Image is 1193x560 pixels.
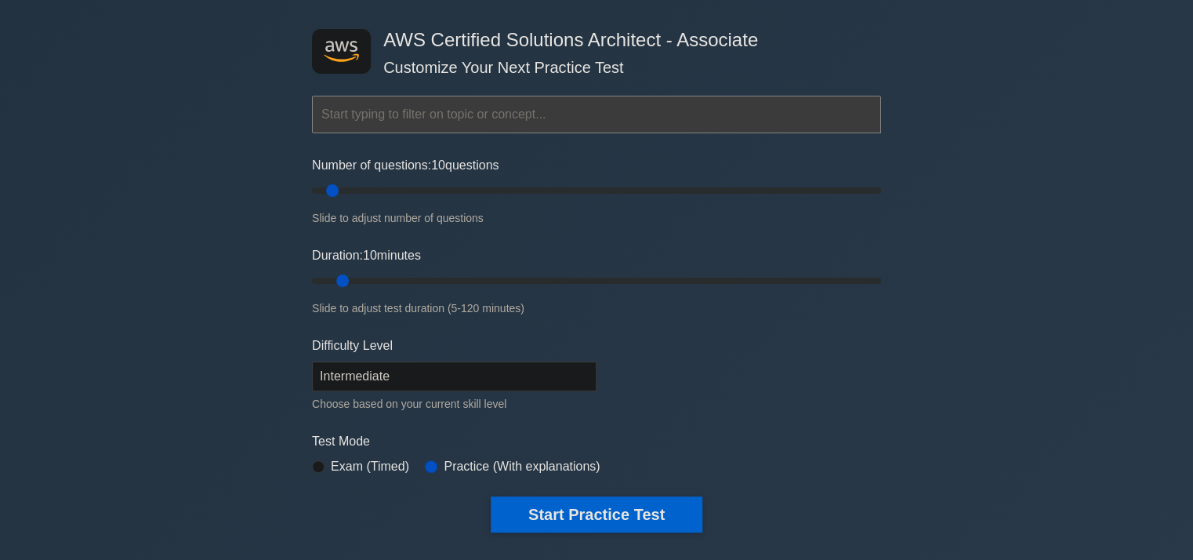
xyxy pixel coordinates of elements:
[312,299,881,318] div: Slide to adjust test duration (5-120 minutes)
[312,432,881,451] label: Test Mode
[312,336,393,355] label: Difficulty Level
[363,249,377,262] span: 10
[377,29,804,52] h4: AWS Certified Solutions Architect - Associate
[312,395,596,413] div: Choose based on your current skill level
[491,496,702,533] button: Start Practice Test
[312,246,421,265] label: Duration: minutes
[312,156,499,175] label: Number of questions: questions
[312,96,881,133] input: Start typing to filter on topic or concept...
[331,457,409,476] label: Exam (Timed)
[312,209,881,227] div: Slide to adjust number of questions
[444,457,600,476] label: Practice (With explanations)
[431,158,445,172] span: 10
